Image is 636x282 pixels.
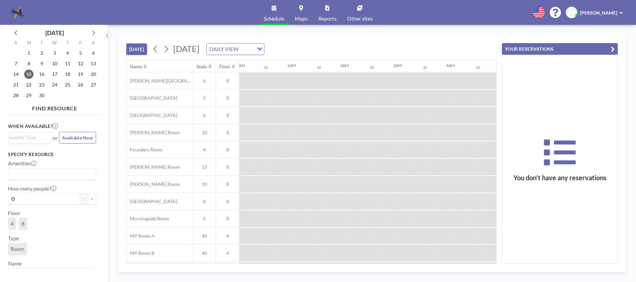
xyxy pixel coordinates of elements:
span: Room [11,246,24,252]
span: 8 [216,216,239,222]
span: [PERSON_NAME][GEOGRAPHIC_DATA] [127,78,193,84]
div: 30 [370,65,374,70]
span: 5 [193,95,216,101]
button: YOUR RESERVATIONS [502,43,618,55]
span: MP Room B [127,250,154,256]
span: Monday, September 22, 2025 [24,80,33,89]
span: 4 [193,147,216,153]
input: Search for option [240,45,253,53]
span: Tuesday, September 2, 2025 [37,48,46,58]
span: Friday, September 12, 2025 [76,59,85,68]
span: Monday, September 8, 2025 [24,59,33,68]
label: Type [8,235,19,242]
span: Tuesday, September 23, 2025 [37,80,46,89]
span: Saturday, September 6, 2025 [89,48,98,58]
span: Morningside Room [127,216,169,222]
span: Sunday, September 21, 2025 [11,80,21,89]
div: [DATE] [45,28,64,37]
div: 3AM [393,63,402,68]
span: Saturday, September 27, 2025 [89,80,98,89]
div: Name [130,64,142,70]
span: Reports [318,16,337,21]
span: 40 [193,250,216,256]
span: Wednesday, September 3, 2025 [50,48,59,58]
div: 30 [423,65,427,70]
label: Floor [8,210,20,216]
div: Search for option [8,268,96,280]
div: W [48,39,61,48]
span: Friday, September 26, 2025 [76,80,85,89]
span: Thursday, September 4, 2025 [63,48,72,58]
span: [PERSON_NAME] [580,10,617,16]
div: M [23,39,35,48]
span: 6 [193,216,216,222]
div: T [61,39,74,48]
span: Available Now [62,135,93,141]
div: Seats [196,64,207,70]
input: Search for option [9,170,92,178]
span: 6 [193,78,216,84]
span: 8 [216,112,239,118]
span: [PERSON_NAME] Room [127,130,180,136]
h3: Specify resource [8,151,96,157]
div: Floor [219,64,231,70]
div: 30 [476,65,480,70]
button: - [80,193,88,204]
span: Sunday, September 14, 2025 [11,70,21,79]
label: Amenities [8,160,36,167]
span: Thursday, September 18, 2025 [63,70,72,79]
span: 40 [193,233,216,239]
span: Sunday, September 7, 2025 [11,59,21,68]
span: 8 [216,78,239,84]
div: 12AM [234,63,245,68]
h3: You don’t have any reservations [502,174,617,182]
span: [PERSON_NAME] Room [127,164,180,170]
label: How many people? [8,185,56,192]
h4: FIND RESOURCE [8,102,101,112]
div: 30 [317,65,321,70]
span: Monday, September 1, 2025 [24,48,33,58]
span: Monday, September 15, 2025 [24,70,33,79]
span: or [53,135,58,141]
span: Schedule [264,16,284,21]
button: Available Now [59,132,96,143]
div: F [74,39,87,48]
span: BM [568,10,575,16]
button: + [88,193,96,204]
input: Search for option [9,134,47,141]
span: Wednesday, September 17, 2025 [50,70,59,79]
span: [GEOGRAPHIC_DATA] [127,95,177,101]
span: Saturday, September 20, 2025 [89,70,98,79]
span: 4 [11,220,14,227]
div: S [10,39,23,48]
span: Tuesday, September 9, 2025 [37,59,46,68]
label: Name [8,260,22,267]
span: [GEOGRAPHIC_DATA] [127,198,177,204]
span: 8 [193,198,216,204]
span: 8 [216,198,239,204]
span: Saturday, September 13, 2025 [89,59,98,68]
span: DAILY VIEW [208,45,240,53]
button: [DATE] [126,43,147,55]
span: Maps [295,16,308,21]
div: 1AM [287,63,296,68]
span: 8 [216,164,239,170]
span: Thursday, September 11, 2025 [63,59,72,68]
span: Wednesday, September 10, 2025 [50,59,59,68]
span: [PERSON_NAME] Room [127,181,180,187]
span: Friday, September 19, 2025 [76,70,85,79]
div: 4AM [446,63,455,68]
div: Search for option [207,43,264,55]
span: 6 [193,112,216,118]
span: Founders Room [127,147,163,153]
div: Search for option [8,168,96,180]
div: 30 [264,65,268,70]
span: 4 [216,233,239,239]
span: 13 [193,164,216,170]
span: 8 [216,130,239,136]
span: Tuesday, September 16, 2025 [37,70,46,79]
span: 10 [193,130,216,136]
div: 2AM [340,63,349,68]
span: Sunday, September 28, 2025 [11,91,21,100]
span: MP Room A [127,233,155,239]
